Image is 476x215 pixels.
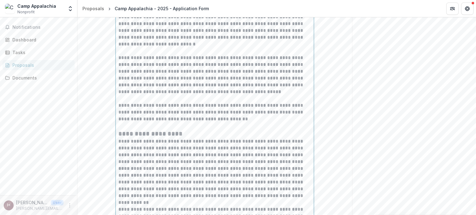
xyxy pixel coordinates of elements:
[2,47,75,58] a: Tasks
[461,2,474,15] button: Get Help
[12,62,70,68] div: Proposals
[16,206,64,211] p: [PERSON_NAME][EMAIL_ADDRESS][DOMAIN_NAME]
[12,25,72,30] span: Notifications
[2,60,75,70] a: Proposals
[115,5,209,12] div: Camp Appalachia - 2025 - Application Form
[16,199,48,206] p: [PERSON_NAME] <[PERSON_NAME][EMAIL_ADDRESS][DOMAIN_NAME]>
[5,4,15,14] img: Camp Appalachia
[82,5,104,12] div: Proposals
[12,49,70,56] div: Tasks
[51,200,64,205] p: User
[66,2,75,15] button: Open entity switcher
[12,37,70,43] div: Dashboard
[2,73,75,83] a: Documents
[66,202,73,209] button: More
[7,203,11,207] div: Isaac Mace <i.mace@campappalachia.org>
[446,2,459,15] button: Partners
[17,9,35,15] span: Nonprofit
[80,4,107,13] a: Proposals
[80,4,211,13] nav: breadcrumb
[2,35,75,45] a: Dashboard
[12,75,70,81] div: Documents
[2,22,75,32] button: Notifications
[17,3,56,9] div: Camp Appalachia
